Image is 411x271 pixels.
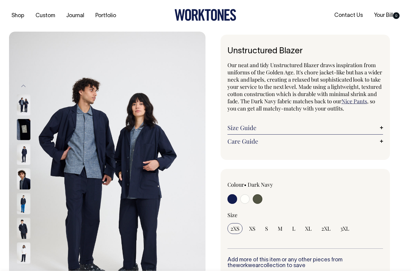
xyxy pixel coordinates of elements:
img: dark-navy [17,193,30,214]
span: M [278,225,283,232]
a: Custom [33,11,57,21]
img: dark-navy [17,144,30,165]
img: dark-navy [17,95,30,116]
a: Contact Us [332,11,365,20]
span: XS [249,225,255,232]
a: Care Guide [227,138,383,145]
span: 3XL [340,225,349,232]
img: off-white [17,243,30,264]
span: S [265,225,268,232]
span: , so you can get all matchy-matchy with your outfits. [227,98,375,112]
span: 2XL [321,225,331,232]
div: Colour [227,181,290,188]
h6: Add more of this item or any other pieces from the collection to save [227,257,383,269]
input: M [275,223,286,234]
img: dark-navy [17,169,30,190]
input: S [262,223,271,234]
span: L [292,225,295,232]
a: Your Bill0 [372,11,402,20]
span: XL [305,225,312,232]
img: dark-navy [17,218,30,239]
h1: Unstructured Blazer [227,47,383,56]
a: workwear [236,263,260,268]
label: Dark Navy [248,181,273,188]
a: Size Guide [227,124,383,131]
a: Journal [64,11,87,21]
span: 2XS [230,225,239,232]
a: Nice Pants [341,98,367,105]
input: XL [302,223,315,234]
span: • [244,181,246,188]
a: Portfolio [93,11,119,21]
input: 2XL [318,223,334,234]
button: Previous [19,79,28,93]
div: Size [227,211,383,219]
input: L [289,223,298,234]
input: 3XL [337,223,352,234]
input: 2XS [227,223,243,234]
span: 0 [393,12,400,19]
img: dark-navy [17,119,30,140]
input: XS [246,223,258,234]
a: Shop [9,11,27,21]
span: Our neat and tidy Unstructured Blazer draws inspiration from uniforms of the Golden Age. It's cho... [227,61,382,105]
